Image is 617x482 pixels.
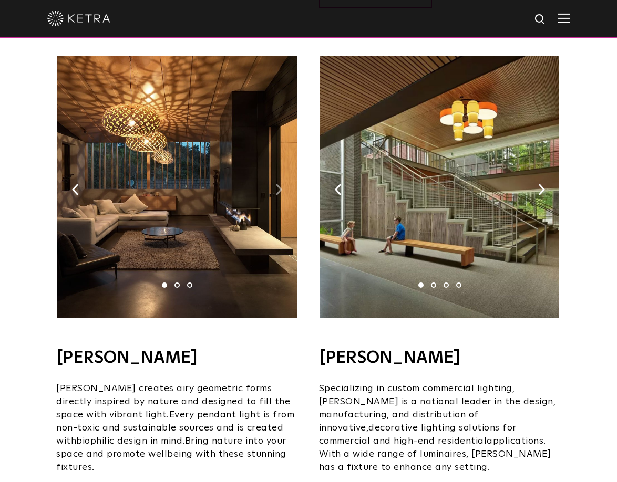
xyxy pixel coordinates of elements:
[56,382,298,474] p: biophilic design in mind.
[319,423,517,446] span: decorative lighting solutions for commercial and high-end residential
[56,384,290,420] span: [PERSON_NAME] creates airy geometric forms directly inspired by nature and designed to fill the s...
[72,184,79,195] img: arrow-left-black.svg
[534,13,547,26] img: search icon
[47,11,110,26] img: ketra-logo-2019-white
[275,184,282,195] img: arrow-right-black.svg
[319,384,515,393] span: Specializing in custom commercial lighting,
[56,350,298,366] h4: [PERSON_NAME]
[319,436,551,472] span: applications. With a wide range of luminaires, [PERSON_NAME] has a fixture to enhance any setting.
[319,397,399,406] span: [PERSON_NAME]
[56,410,294,446] span: Every pendant light is from non-toxic and sustainable sources and is created with
[56,436,286,472] span: Bring nature into your space and promote wellbeing with these stunning fixtures.
[57,56,296,318] img: TruBridge_KetraReadySolutions-01.jpg
[335,184,342,195] img: arrow-left-black.svg
[320,56,559,318] img: Lumetta_KetraReadySolutions-03.jpg
[558,13,570,23] img: Hamburger%20Nav.svg
[319,397,556,433] span: is a national leader in the design, manufacturing, and distribution of innovative,
[319,350,561,366] h4: [PERSON_NAME]
[538,184,545,195] img: arrow-right-black.svg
